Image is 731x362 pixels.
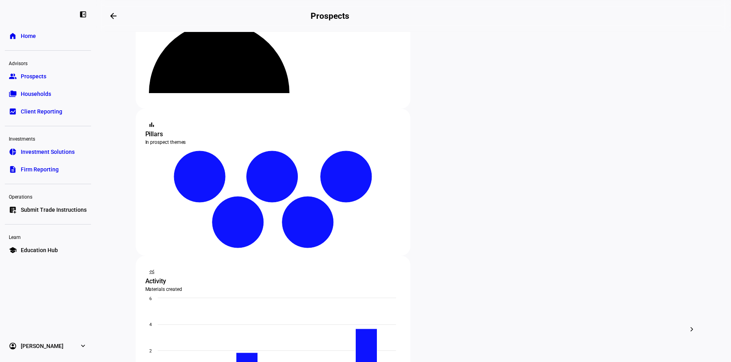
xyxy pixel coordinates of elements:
eth-mat-symbol: expand_more [79,342,87,350]
a: descriptionFirm Reporting [5,161,91,177]
a: homeHome [5,28,91,44]
eth-mat-symbol: bid_landscape [9,107,17,115]
span: Households [21,90,51,98]
text: 4 [149,322,152,327]
span: Prospects [21,72,46,80]
text: 2 [149,348,152,354]
div: Operations [5,191,91,202]
span: Submit Trade Instructions [21,206,87,214]
span: Home [21,32,36,40]
span: Investment Solutions [21,148,75,156]
mat-icon: monitoring [148,268,156,276]
div: Activity [145,276,401,286]
div: Learn [5,231,91,242]
h2: Prospects [311,11,349,21]
a: folder_copyHouseholds [5,86,91,102]
eth-mat-symbol: folder_copy [9,90,17,98]
div: Advisors [5,57,91,68]
div: Pillars [145,129,401,139]
mat-icon: arrow_backwards [109,11,118,21]
eth-mat-symbol: group [9,72,17,80]
span: [PERSON_NAME] [21,342,63,350]
a: pie_chartInvestment Solutions [5,144,91,160]
div: Investments [5,133,91,144]
span: Firm Reporting [21,165,59,173]
eth-mat-symbol: school [9,246,17,254]
eth-mat-symbol: description [9,165,17,173]
span: Client Reporting [21,107,62,115]
text: 6 [149,296,152,301]
span: Education Hub [21,246,58,254]
div: In prospect themes [145,139,401,145]
eth-mat-symbol: left_panel_close [79,10,87,18]
eth-mat-symbol: account_circle [9,342,17,350]
a: bid_landscapeClient Reporting [5,103,91,119]
eth-mat-symbol: list_alt_add [9,206,17,214]
mat-icon: bar_chart [148,121,156,129]
a: groupProspects [5,68,91,84]
eth-mat-symbol: pie_chart [9,148,17,156]
div: Materials created [145,286,401,292]
mat-icon: chevron_right [687,324,697,334]
eth-mat-symbol: home [9,32,17,40]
